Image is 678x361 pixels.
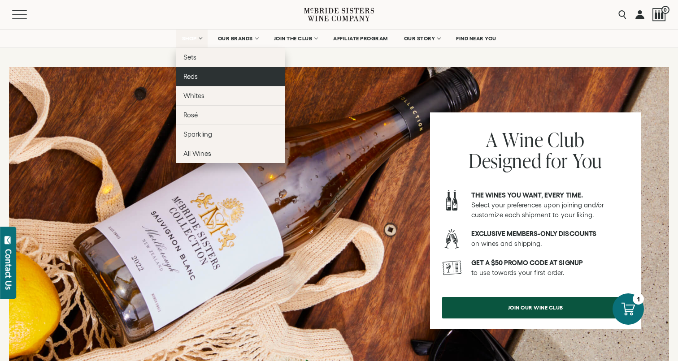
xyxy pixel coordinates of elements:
[548,126,584,153] span: Club
[486,126,498,153] span: A
[176,125,285,144] a: Sparkling
[218,35,253,42] span: OUR BRANDS
[469,147,542,174] span: Designed
[546,147,568,174] span: for
[183,92,204,99] span: Whites
[268,30,323,47] a: JOIN THE CLUB
[176,47,285,67] a: Sets
[183,73,198,80] span: Reds
[212,30,264,47] a: OUR BRANDS
[471,191,583,199] strong: The wines you want, every time.
[502,126,543,153] span: Wine
[333,35,388,42] span: AFFILIATE PROGRAM
[633,293,644,305] div: 1
[176,30,208,47] a: SHOP
[274,35,313,42] span: JOIN THE CLUB
[398,30,446,47] a: OUR STORY
[404,35,435,42] span: OUR STORY
[183,150,211,157] span: All Wines
[471,230,596,237] strong: Exclusive members-only discounts
[573,147,603,174] span: You
[176,105,285,125] a: Rosé
[4,249,13,290] div: Contact Us
[442,297,629,318] a: join our wine club
[182,35,197,42] span: SHOP
[176,67,285,86] a: Reds
[176,144,285,163] a: All Wines
[471,190,629,220] p: Select your preferences upon joining and/or customize each shipment to your liking.
[450,30,502,47] a: FIND NEAR YOU
[471,229,629,249] p: on wines and shipping.
[456,35,496,42] span: FIND NEAR YOU
[12,10,44,19] button: Mobile Menu Trigger
[183,111,198,119] span: Rosé
[661,6,669,14] span: 0
[176,86,285,105] a: Whites
[183,130,212,138] span: Sparkling
[471,259,583,266] strong: Get a $50 promo code at signup
[183,53,196,61] span: Sets
[471,258,629,278] p: to use towards your first order.
[492,299,579,316] span: join our wine club
[327,30,394,47] a: AFFILIATE PROGRAM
